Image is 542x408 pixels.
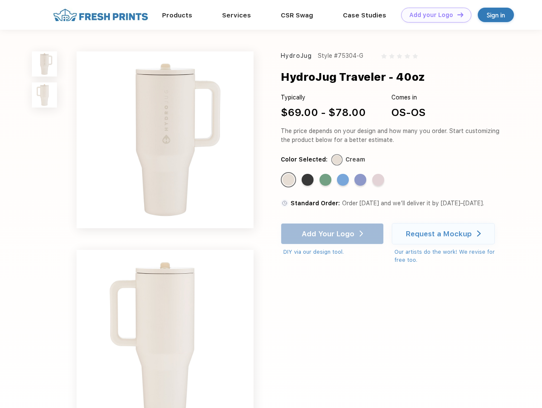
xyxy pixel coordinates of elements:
div: Sign in [487,10,505,20]
img: gray_star.svg [381,54,386,59]
div: Pink Sand [372,174,384,186]
div: Color Selected: [281,155,328,164]
div: Our artists do the work! We revise for free too. [394,248,503,264]
div: Comes in [391,93,425,102]
div: Add your Logo [409,11,453,19]
div: The price depends on your design and how many you order. Start customizing the product below for ... [281,127,503,144]
img: func=resize&h=100 [32,51,57,76]
img: fo%20logo%202.webp [51,8,151,23]
a: Sign in [478,8,514,22]
div: Style #75304-G [318,51,363,60]
div: HydroJug Traveler - 40oz [281,69,425,85]
div: Sage [319,174,331,186]
img: gray_star.svg [413,54,418,59]
div: HydroJug [281,51,312,60]
div: DIY via our design tool. [283,248,384,256]
span: Standard Order: [291,200,340,207]
img: gray_star.svg [397,54,402,59]
a: Products [162,11,192,19]
div: Typically [281,93,366,102]
img: func=resize&h=640 [77,51,254,228]
img: func=resize&h=100 [32,82,57,108]
div: Cream [282,174,294,186]
img: DT [457,12,463,17]
div: OS-OS [391,105,425,120]
div: Peri [354,174,366,186]
img: white arrow [477,230,481,237]
div: Riptide [337,174,349,186]
div: $69.00 - $78.00 [281,105,366,120]
img: gray_star.svg [405,54,410,59]
img: gray_star.svg [389,54,394,59]
img: standard order [281,199,288,207]
span: Order [DATE] and we’ll deliver it by [DATE]–[DATE]. [342,200,484,207]
div: Request a Mockup [406,229,472,238]
div: Cream [345,155,365,164]
div: Black [302,174,314,186]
